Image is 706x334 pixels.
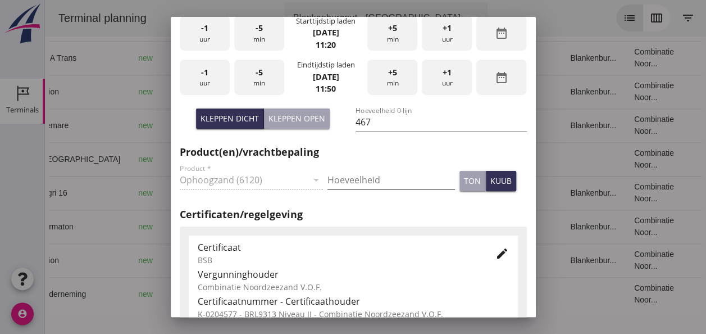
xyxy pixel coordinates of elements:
[443,22,452,34] span: +1
[134,187,228,199] div: Gouda
[431,243,517,277] td: 18
[198,295,509,308] div: Certificaatnummer - Certificaathouder
[220,121,228,129] i: directions_boat
[279,258,288,264] small: m3
[268,112,325,124] div: Kleppen open
[201,66,208,79] span: -1
[388,22,397,34] span: +5
[201,112,259,124] div: Kleppen dicht
[374,109,431,142] td: Filling sand
[279,55,288,62] small: m3
[422,11,436,25] i: arrow_drop_down
[162,189,170,197] i: directions_boat
[495,247,509,260] i: edit
[580,243,650,277] td: Combinatie Noor...
[459,171,486,191] button: ton
[580,277,650,311] td: Combinatie Noor...
[220,155,228,163] i: directions_boat
[312,71,339,82] strong: [DATE]
[431,142,517,176] td: 18
[248,11,416,25] div: Blankenburgput - [GEOGRAPHIC_DATA]
[134,221,228,233] div: Gouda
[201,22,208,34] span: -1
[198,268,509,281] div: Vergunninghouder
[431,109,517,142] td: 18
[198,254,477,266] div: BSB
[279,224,288,231] small: m3
[4,10,111,26] div: Terminal planning
[516,176,580,210] td: Blankenbur...
[580,142,650,176] td: Combinatie Noor...
[516,243,580,277] td: Blankenbur...
[134,120,228,132] div: [GEOGRAPHIC_DATA]
[374,41,431,75] td: Filling sand
[234,16,284,51] div: min
[257,277,319,311] td: 1231
[486,171,516,191] button: kuub
[495,26,508,40] i: date_range
[578,11,591,25] i: list
[374,142,431,176] td: Filling sand
[134,86,228,98] div: [GEOGRAPHIC_DATA]
[198,308,509,320] div: K-0204577 - BRL9313 Niveau II - Combinatie Noordzeezand V.O.F.
[279,156,288,163] small: m3
[431,176,517,210] td: 18
[580,210,650,243] td: Combinatie Noor...
[180,16,230,51] div: uur
[316,83,336,94] strong: 11:50
[431,41,517,75] td: 18
[257,142,319,176] td: 467
[162,290,170,298] i: directions_boat
[196,109,264,129] button: Kleppen dicht
[516,75,580,109] td: Blankenbur...
[316,39,336,50] strong: 11:20
[580,41,650,75] td: Combinatie Noor...
[374,277,431,311] td: Ontzilt oph.zan...
[84,142,125,176] td: new
[234,60,284,95] div: min
[198,281,509,293] div: Combinatie Noordzeezand V.O.F.
[431,210,517,243] td: 18
[516,210,580,243] td: Blankenbur...
[162,223,170,231] i: directions_boat
[356,113,527,131] input: Hoeveelheid 0-lijn
[180,60,230,95] div: uur
[279,123,288,129] small: m3
[84,75,125,109] td: new
[431,75,517,109] td: 18
[495,71,508,84] i: date_range
[180,145,527,160] h2: Product(en)/vrachtbepaling
[264,109,330,129] button: Kleppen open
[84,277,125,311] td: new
[605,11,618,25] i: calendar_view_week
[84,176,125,210] td: new
[84,210,125,243] td: new
[312,27,339,38] strong: [DATE]
[327,171,455,189] input: Hoeveelheid
[257,210,319,243] td: 672
[220,256,228,264] i: directions_boat
[162,54,170,62] i: directions_boat
[516,109,580,142] td: Blankenbur...
[134,154,228,165] div: [GEOGRAPHIC_DATA]
[256,66,263,79] span: -5
[180,207,527,222] h2: Certificaten/regelgeving
[516,41,580,75] td: Blankenbur...
[198,241,477,254] div: Certificaat
[490,175,512,187] div: kuub
[84,243,125,277] td: new
[279,89,288,96] small: m3
[257,176,319,210] td: 1298
[257,41,319,75] td: 336
[257,75,319,109] td: 480
[374,75,431,109] td: Filling sand
[84,109,125,142] td: new
[257,109,319,142] td: 434
[464,175,481,187] div: ton
[134,288,228,300] div: Gouda
[431,277,517,311] td: 18
[580,75,650,109] td: Combinatie Noor...
[388,66,397,79] span: +5
[367,60,417,95] div: min
[443,66,452,79] span: +1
